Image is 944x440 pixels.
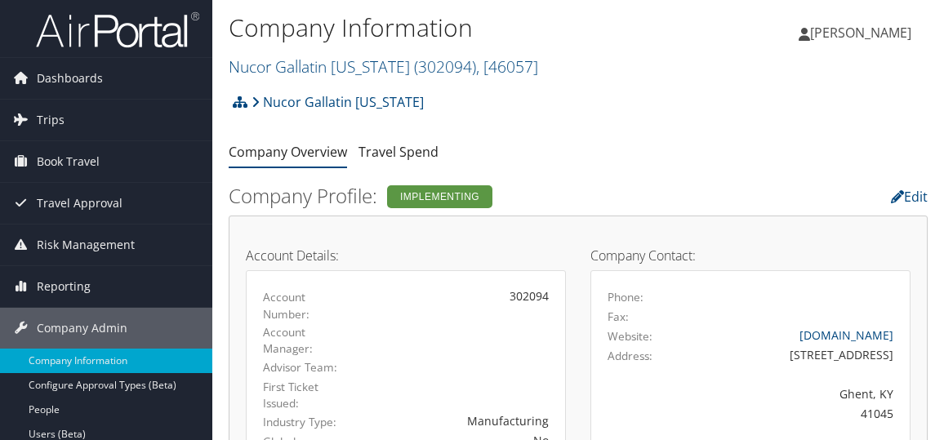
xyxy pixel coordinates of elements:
[37,308,127,349] span: Company Admin
[229,11,695,45] h1: Company Information
[685,405,893,422] div: 41045
[263,414,342,430] label: Industry Type:
[685,346,893,363] div: [STREET_ADDRESS]
[367,412,549,429] div: Manufacturing
[37,58,103,99] span: Dashboards
[229,143,347,161] a: Company Overview
[608,328,652,344] label: Website:
[358,143,439,161] a: Travel Spend
[37,141,100,182] span: Book Travel
[799,327,893,343] a: [DOMAIN_NAME]
[810,24,911,42] span: [PERSON_NAME]
[608,289,643,305] label: Phone:
[263,359,342,376] label: Advisor Team:
[37,183,122,224] span: Travel Approval
[608,348,652,364] label: Address:
[263,289,342,322] label: Account Number:
[891,188,928,206] a: Edit
[37,224,135,265] span: Risk Management
[367,287,549,304] div: 302094
[263,324,342,358] label: Account Manager:
[229,182,687,210] h2: Company Profile:
[476,56,538,78] span: , [ 46057 ]
[414,56,476,78] span: ( 302094 )
[685,385,893,402] div: Ghent, KY
[608,309,629,325] label: Fax:
[252,86,424,118] a: Nucor Gallatin [US_STATE]
[246,249,566,262] h4: Account Details:
[590,249,911,262] h4: Company Contact:
[263,379,342,412] label: First Ticket Issued:
[37,266,91,307] span: Reporting
[387,185,492,208] div: Implementing
[229,56,538,78] a: Nucor Gallatin [US_STATE]
[37,100,65,140] span: Trips
[799,8,928,57] a: [PERSON_NAME]
[36,11,199,49] img: airportal-logo.png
